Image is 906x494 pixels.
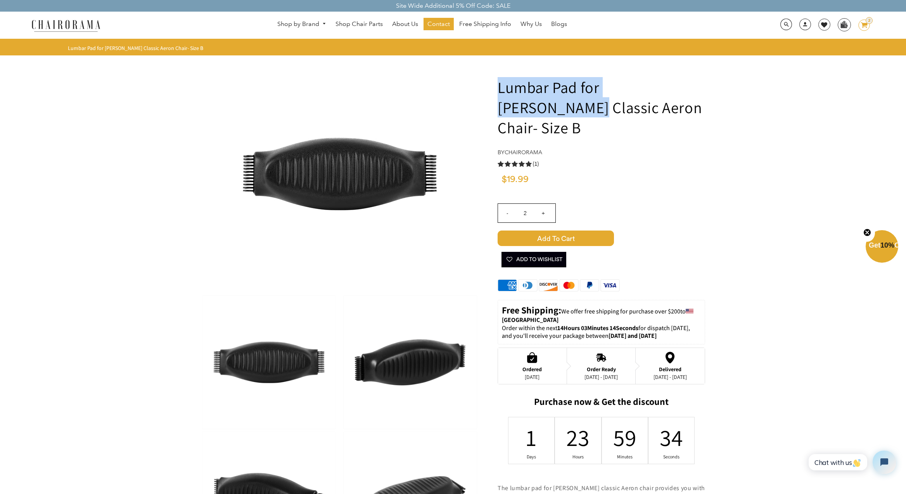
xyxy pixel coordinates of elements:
a: Shop by Brand [273,18,330,30]
div: 59 [620,422,630,453]
a: Free Shipping Info [455,18,515,30]
a: 5.0 rating (1 votes) [498,160,705,168]
input: + [534,204,552,222]
div: 1 [526,422,536,453]
div: Seconds [666,454,676,460]
span: Add To Wishlist [505,252,562,267]
img: Lumbar Pad for Herman Miller Classic Aeron Chair- Size B - chairorama [202,296,335,429]
strong: Free Shipping: [502,304,561,316]
span: (1) [533,160,539,168]
iframe: Tidio Chat [800,444,903,480]
div: 2 [866,17,873,24]
button: Add To Wishlist [501,252,566,267]
span: We offer free shipping for purchase over $200 [561,307,680,315]
span: 10% [880,241,894,249]
a: Blogs [547,18,571,30]
span: 14Hours 03Minutes 14Seconds [557,324,638,332]
h2: Purchase now & Get the discount [498,396,705,411]
a: Why Us [517,18,546,30]
h1: Lumbar Pad for [PERSON_NAME] Classic Aeron Chair- Size B [498,77,705,138]
p: to [502,304,701,324]
span: Contact [427,20,450,28]
img: Lumbar Pad for Herman Miller Classic Aeron Chair- Size B - chairorama [344,296,477,429]
span: Shop Chair Parts [335,20,383,28]
button: Close teaser [859,224,875,242]
strong: [GEOGRAPHIC_DATA] [502,316,558,324]
a: Shop Chair Parts [332,18,387,30]
div: Hours [573,454,583,460]
img: chairorama [27,19,105,32]
div: Get10%OffClose teaser [866,231,898,263]
a: Contact [424,18,454,30]
a: About Us [388,18,422,30]
button: Add to Cart [498,231,705,246]
p: Order within the next for dispatch [DATE], and you'll receive your package between [502,324,701,341]
img: Lumbar Pad for Herman Miller Classic Aeron Chair- Size B - chairorama [223,58,456,290]
input: - [498,204,517,222]
span: $19.99 [501,175,529,184]
strong: [DATE] and [DATE] [609,332,657,340]
h4: by [498,149,705,156]
span: About Us [392,20,418,28]
a: chairorama [505,149,542,156]
div: [DATE] - [DATE] [654,374,687,380]
nav: DesktopNavigation [138,18,707,32]
span: Lumbar Pad for [PERSON_NAME] Classic Aeron Chair- Size B [68,45,203,52]
span: Free Shipping Info [459,20,511,28]
div: Delivered [654,366,687,372]
div: 23 [573,422,583,453]
span: Add to Cart [498,231,614,246]
img: WhatsApp_Image_2024-07-12_at_16.23.01.webp [838,19,850,30]
div: [DATE] [522,374,542,380]
div: Minutes [620,454,630,460]
a: 2 [852,19,870,31]
span: Get Off [869,241,904,249]
div: Ordered [522,366,542,372]
a: Lumbar Pad for Herman Miller Classic Aeron Chair- Size B - chairorama [223,169,456,177]
span: Blogs [551,20,567,28]
nav: breadcrumbs [68,45,206,52]
div: [DATE] - [DATE] [584,374,618,380]
div: Order Ready [584,366,618,372]
span: Why Us [520,20,542,28]
div: 34 [666,422,676,453]
div: Days [526,454,536,460]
